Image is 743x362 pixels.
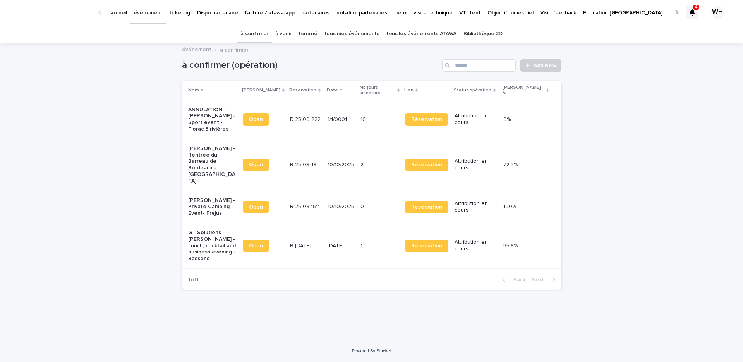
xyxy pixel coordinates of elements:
p: 2 [360,160,365,168]
tr: [PERSON_NAME] - Rentrée du Barreau de Bordeaux - [GEOGRAPHIC_DATA]OpenR 25 09 1941R 25 09 1941 10... [182,139,561,191]
a: Powered By Stacker [352,348,391,353]
p: Statut opération [454,86,491,95]
a: Open [243,201,269,213]
a: à confirmer [240,25,268,43]
p: à confirmer [220,45,249,53]
span: Réservation [411,162,442,167]
p: 1 [360,241,364,249]
span: Réservation [411,243,442,248]
p: [DATE] [328,243,354,249]
p: Attribution en cours [455,158,497,171]
p: 4 [695,4,698,10]
a: Réservation [405,113,448,126]
p: 10/10/2025 [328,203,354,210]
span: Next [532,277,549,283]
a: tous mes événements [324,25,379,43]
tr: [PERSON_NAME] - Private Camping Event- FrejusOpenR 25 08 1511R 25 08 1511 10/10/202500 Réservatio... [182,191,561,223]
p: [PERSON_NAME] % [503,83,545,98]
p: [PERSON_NAME] [242,86,280,95]
span: Open [249,117,263,122]
button: Back [496,276,529,283]
p: R [DATE] [290,241,313,249]
p: Reservation [289,86,316,95]
tr: GT Solutions - [PERSON_NAME] - Lunch, cocktail and business evening - BassensOpenR [DATE]R [DATE]... [182,223,561,268]
a: Réservation [405,201,448,213]
p: 100% [503,202,518,210]
p: 1 of 1 [182,271,205,290]
a: Réservation [405,159,448,171]
p: 72.3% [503,160,519,168]
a: Réservation [405,240,448,252]
p: 16 [360,115,367,123]
p: Date [327,86,338,95]
p: 0 [360,202,365,210]
span: Open [249,162,263,167]
p: Attribution en cours [455,200,497,214]
p: ANNULATION - [PERSON_NAME] - Sport event - Florac 3 rivières [188,107,237,133]
img: Ls34BcGeRexTGTNfXpUC [15,5,91,20]
a: événement [182,45,211,53]
p: 1/1/0001 [328,116,354,123]
a: Open [243,159,269,171]
p: [PERSON_NAME] - Private Camping Event- Frejus [188,197,237,217]
div: WH [711,6,724,19]
a: Add New [520,59,561,72]
span: Réservation [411,117,442,122]
p: Nom [188,86,199,95]
button: Next [529,276,561,283]
a: terminé [299,25,317,43]
span: Réservation [411,204,442,210]
p: Attribution en cours [455,113,497,126]
span: Back [509,277,525,283]
div: 4 [686,6,698,19]
p: Nb jours signature [360,83,395,98]
p: [PERSON_NAME] - Rentrée du Barreau de Bordeaux - [GEOGRAPHIC_DATA] [188,145,237,184]
p: R 25 09 1941 [290,160,323,168]
p: Lien [404,86,414,95]
p: R 25 09 222 [290,115,322,123]
a: Open [243,240,269,252]
span: Add New [534,63,556,68]
span: Open [249,243,263,248]
a: à venir [275,25,292,43]
a: Open [243,113,269,126]
tr: ANNULATION - [PERSON_NAME] - Sport event - Florac 3 rivièresOpenR 25 09 222R 25 09 222 1/1/000116... [182,100,561,139]
span: Open [249,204,263,210]
p: GT Solutions - [PERSON_NAME] - Lunch, cocktail and business evening - Bassens [188,229,237,262]
p: Attribution en cours [455,239,497,252]
a: tous les événements ATAWA [386,25,456,43]
p: 35.8% [503,241,519,249]
h1: à confirmer (opération) [182,60,439,71]
p: R 25 08 1511 [290,202,321,210]
p: 10/10/2025 [328,162,354,168]
a: Bibliothèque 3D [463,25,502,43]
p: 0% [503,115,512,123]
input: Search [442,59,516,72]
